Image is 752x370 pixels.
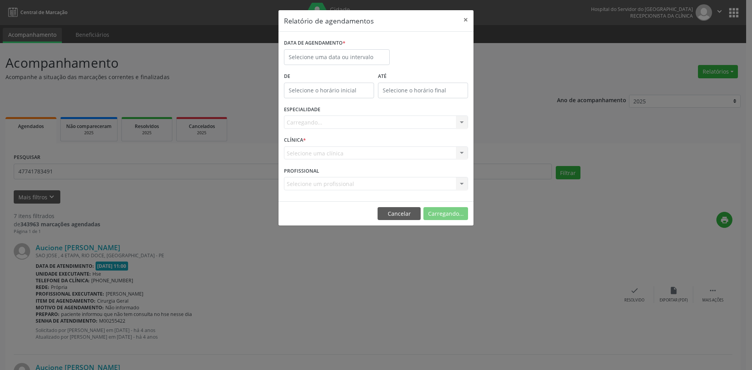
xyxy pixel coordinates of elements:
[284,165,319,177] label: PROFISSIONAL
[284,37,345,49] label: DATA DE AGENDAMENTO
[458,10,474,29] button: Close
[284,16,374,26] h5: Relatório de agendamentos
[378,207,421,220] button: Cancelar
[284,70,374,83] label: De
[284,104,320,116] label: ESPECIALIDADE
[378,70,468,83] label: ATÉ
[284,83,374,98] input: Selecione o horário inicial
[284,134,306,146] label: CLÍNICA
[423,207,468,220] button: Carregando...
[378,83,468,98] input: Selecione o horário final
[284,49,390,65] input: Selecione uma data ou intervalo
